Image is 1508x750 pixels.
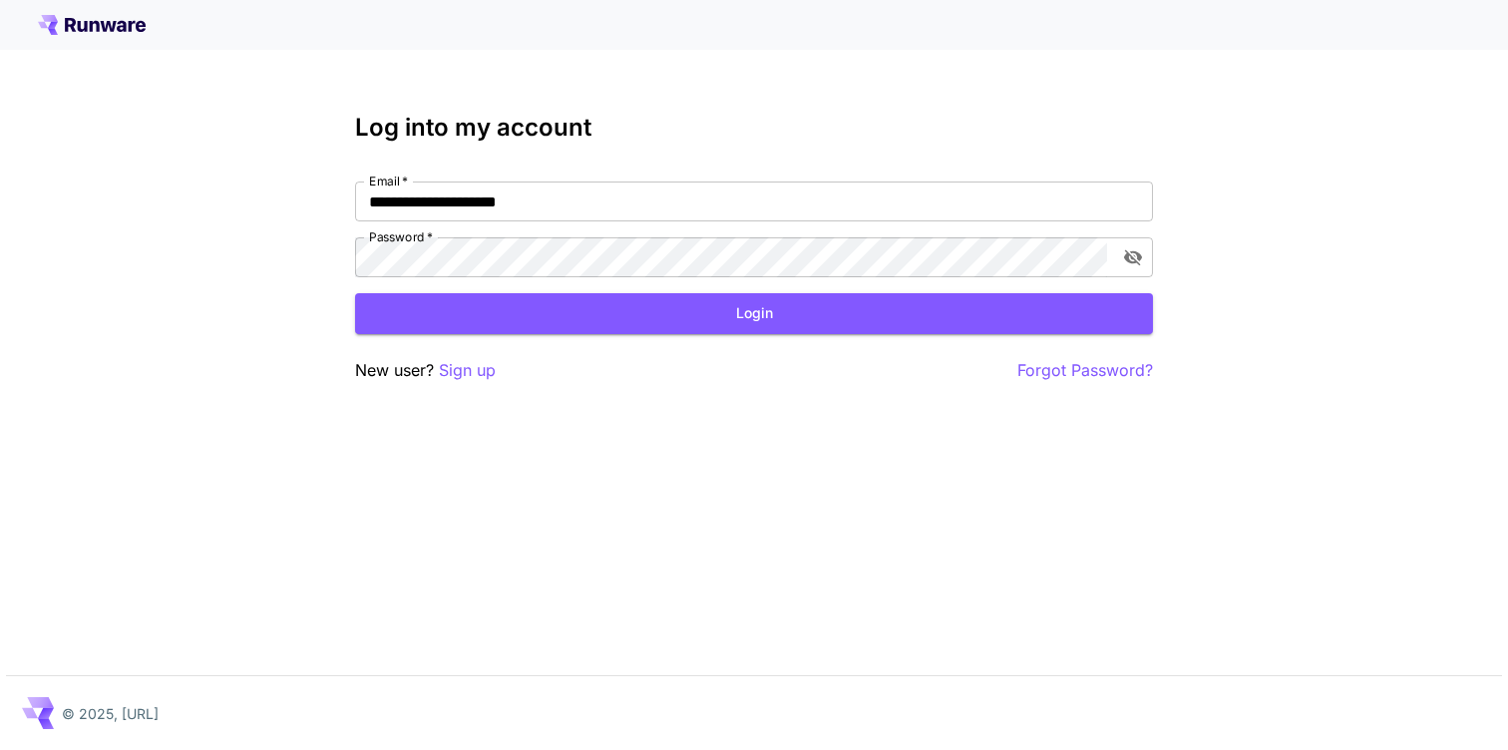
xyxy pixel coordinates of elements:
[369,173,408,189] label: Email
[355,358,496,383] p: New user?
[355,114,1153,142] h3: Log into my account
[369,228,433,245] label: Password
[439,358,496,383] button: Sign up
[62,703,159,724] p: © 2025, [URL]
[1017,358,1153,383] button: Forgot Password?
[355,293,1153,334] button: Login
[1115,239,1151,275] button: toggle password visibility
